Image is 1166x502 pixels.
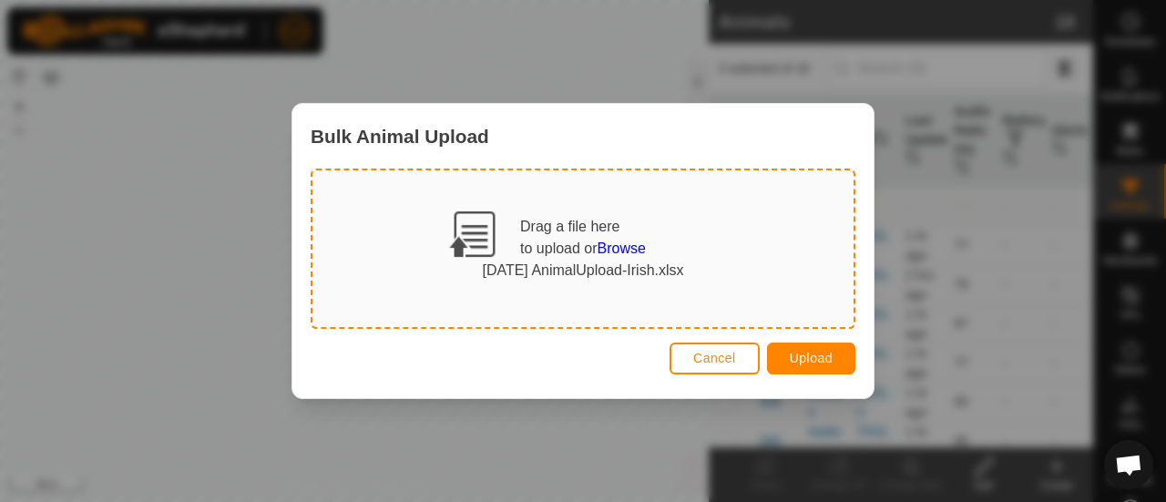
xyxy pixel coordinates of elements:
[358,260,808,282] div: [DATE] AnimalUpload-Irish.xlsx
[598,241,646,256] span: Browse
[670,343,760,374] button: Cancel
[790,351,833,365] span: Upload
[767,343,855,374] button: Upload
[1104,440,1153,489] div: Open chat
[520,216,646,260] div: Drag a file here
[693,351,736,365] span: Cancel
[520,238,646,260] div: to upload or
[311,122,489,150] span: Bulk Animal Upload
